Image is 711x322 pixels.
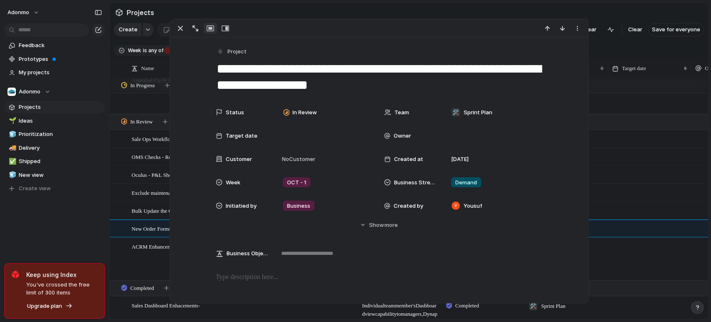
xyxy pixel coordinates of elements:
[130,81,155,90] span: In Progress
[628,25,642,34] span: Clear
[455,179,477,187] span: Demand
[9,116,15,126] div: 🌱
[394,179,437,187] span: Business Stream
[19,103,102,111] span: Projects
[451,155,469,164] span: [DATE]
[4,142,105,154] a: 🚚Delivery
[4,53,105,65] a: Prototypes
[226,108,244,117] span: Status
[226,155,252,164] span: Customer
[7,157,16,166] button: ✅
[7,171,16,179] button: 🧊
[4,182,105,195] button: Create view
[19,171,102,179] span: New view
[164,46,205,55] button: 3 options
[27,302,62,310] span: Upgrade plan
[4,115,105,127] a: 🌱Ideas
[287,202,310,210] span: Business
[227,48,247,56] span: Project
[19,144,102,152] span: Delivery
[141,64,154,73] span: Name
[9,130,15,139] div: 🧊
[9,143,15,153] div: 🚚
[529,302,537,310] div: 🛠️
[19,68,102,77] span: My projects
[4,66,105,79] a: My projects
[622,64,646,73] span: Target date
[7,117,16,125] button: 🌱
[26,270,98,279] span: Keep using Index
[394,202,423,210] span: Created by
[19,88,40,96] span: Adonmo
[4,86,105,98] button: Adonmo
[4,169,105,181] a: 🧊New view
[7,144,16,152] button: 🚚
[226,132,257,140] span: Target date
[143,47,147,54] span: is
[141,46,165,55] button: isany of
[452,108,460,116] div: 🛠️
[9,157,15,166] div: ✅
[394,108,409,117] span: Team
[384,221,398,229] span: more
[464,202,482,210] span: Yousuf
[287,179,306,187] span: OCT - 1
[4,128,105,141] a: 🧊Prioritization
[114,23,142,36] button: Create
[19,41,102,50] span: Feedback
[19,55,102,63] span: Prototypes
[652,25,700,34] span: Save for everyone
[132,300,200,309] span: Sales Dashboard Enhacements-
[292,108,317,117] span: In Review
[464,108,492,117] span: Sprint Plan
[394,155,423,164] span: Created at
[394,132,411,140] span: Owner
[147,47,163,54] span: any of
[226,202,257,210] span: Initiatied by
[119,25,137,34] span: Create
[4,101,105,113] a: Projects
[279,155,315,164] span: No Customer
[125,5,156,20] span: Projects
[7,8,29,17] span: Adonmo
[19,117,102,125] span: Ideas
[128,47,141,54] span: Week
[455,301,479,309] span: Completed
[19,184,51,193] span: Create view
[9,170,15,180] div: 🧊
[625,23,646,36] button: Clear
[648,23,704,36] button: Save for everyone
[7,130,16,138] button: 🧊
[19,157,102,166] span: Shipped
[19,130,102,138] span: Prioritization
[132,241,204,251] span: ACRM Enhancements - for dRsti
[130,284,154,292] span: Completed
[227,249,269,258] span: Business Objective
[26,281,98,297] span: You've crossed the free limit of 300 items
[369,221,384,229] span: Show
[4,39,105,52] a: Feedback
[4,6,44,19] button: Adonmo
[216,217,542,232] button: Showmore
[130,118,153,126] span: In Review
[215,46,249,58] button: Project
[4,155,105,168] a: ✅Shipped
[541,302,565,310] span: Sprint Plan
[226,179,240,187] span: Week
[25,300,75,312] button: Upgrade plan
